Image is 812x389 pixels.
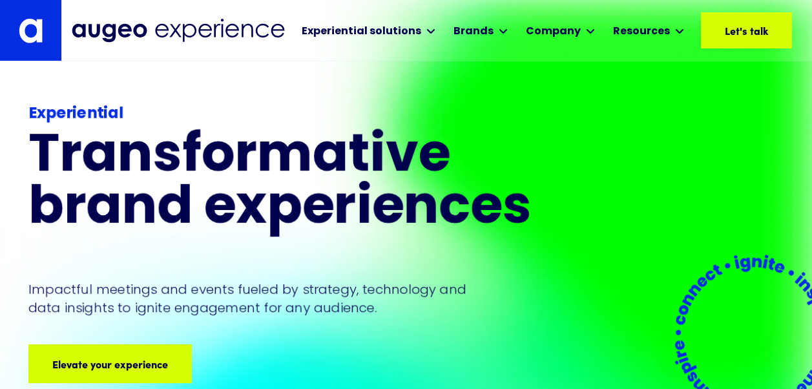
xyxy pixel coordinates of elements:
[526,24,581,39] div: Company
[28,280,473,317] p: Impactful meetings and events fueled by strategy, technology and data insights to ignite engageme...
[28,132,587,237] h1: Transformative brand experiences
[28,103,587,126] div: Experiential
[302,24,421,39] div: Experiential solutions
[72,19,285,43] img: Augeo Experience business unit full logo in midnight blue.
[701,12,792,48] a: Let's talk
[453,24,494,39] div: Brands
[28,344,192,383] a: Elevate your experience
[613,24,670,39] div: Resources
[19,18,43,43] img: Augeo's "a" monogram decorative logo in white.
